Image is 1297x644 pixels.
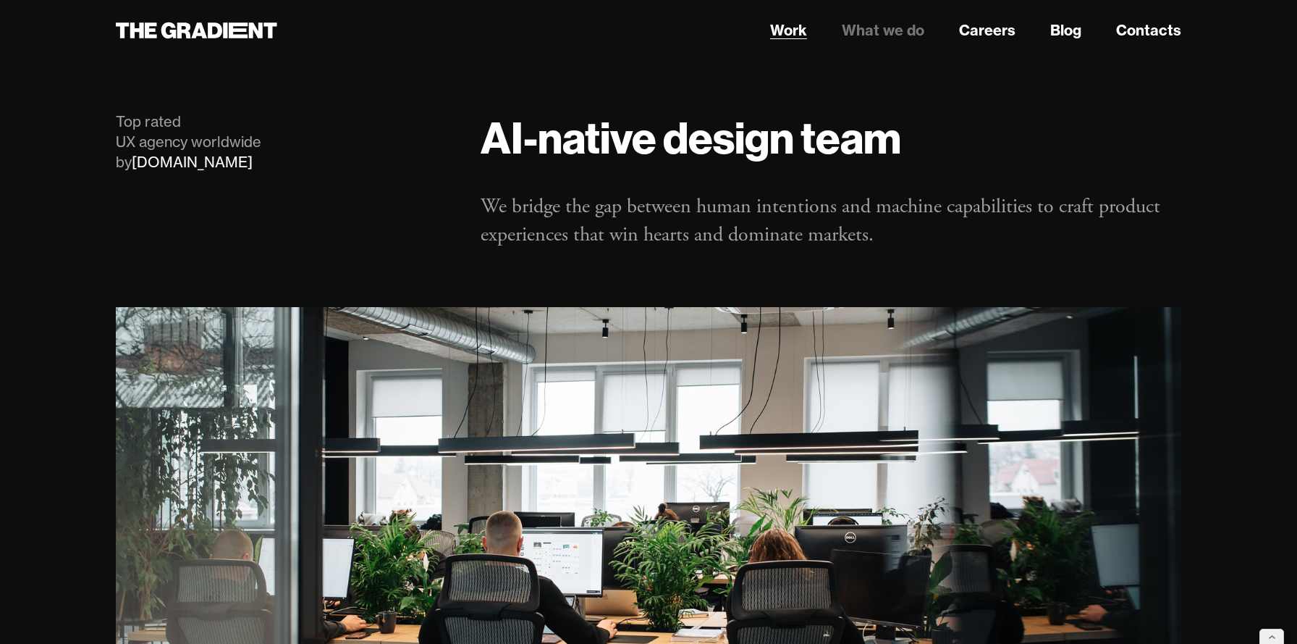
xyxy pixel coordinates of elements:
[481,112,1181,164] h1: AI-native design team
[116,112,452,172] div: Top rated UX agency worldwide by
[959,20,1015,41] a: Careers
[770,20,807,41] a: Work
[481,193,1181,249] p: We bridge the gap between human intentions and machine capabilities to craft product experiences ...
[1116,20,1181,41] a: Contacts
[132,153,253,171] a: [DOMAIN_NAME]
[842,20,924,41] a: What we do
[1050,20,1081,41] a: Blog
